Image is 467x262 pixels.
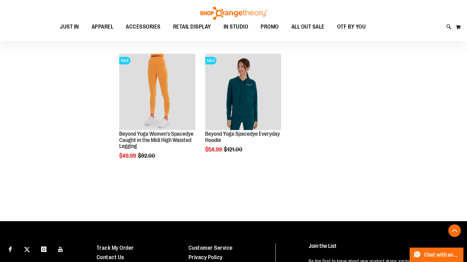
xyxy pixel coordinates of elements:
[119,153,137,159] span: $49.99
[309,243,455,255] h4: Join the List
[119,57,130,64] span: SALE
[199,7,268,20] img: Shop Orangetheory
[92,20,114,34] span: APPAREL
[337,20,366,34] span: OTF BY YOU
[205,54,281,130] img: Product image for Beyond Yoga Spacedye Everyday Hoodie
[224,146,243,153] span: $121.00
[188,254,223,260] a: Privacy Policy
[38,243,49,254] a: Visit our Instagram page
[97,245,134,251] a: Track My Order
[202,51,284,169] div: product
[97,254,124,260] a: Contact Us
[119,54,195,130] img: Product image for Beyond Yoga Womens Spacedye Caught in the Midi High Waisted Legging
[55,243,66,254] a: Visit our Youtube page
[138,153,156,159] span: $92.00
[261,20,279,34] span: PROMO
[205,131,280,143] a: Beyond Yoga Spacedye Everyday Hoodie
[22,243,33,254] a: Visit our X page
[205,146,223,153] span: $54.99
[116,51,199,175] div: product
[119,131,194,150] a: Beyond Yoga Women's Spacedye Caught in the Midi High Waisted Legging
[224,20,248,34] span: IN STUDIO
[205,54,281,131] a: Product image for Beyond Yoga Spacedye Everyday HoodieSALE
[410,248,464,262] button: Chat with an Expert
[448,224,461,237] button: Back To Top
[205,57,216,64] span: SALE
[173,20,211,34] span: RETAIL DISPLAY
[5,243,16,254] a: Visit our Facebook page
[126,20,161,34] span: ACCESSORIES
[24,247,30,252] img: Twitter
[424,252,459,258] span: Chat with an Expert
[60,20,79,34] span: JUST IN
[188,245,233,251] a: Customer Service
[119,54,195,131] a: Product image for Beyond Yoga Womens Spacedye Caught in the Midi High Waisted LeggingSALE
[291,20,325,34] span: ALL OUT SALE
